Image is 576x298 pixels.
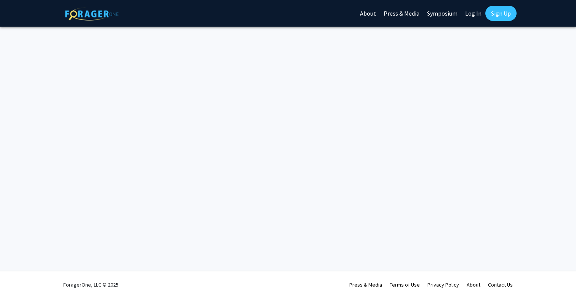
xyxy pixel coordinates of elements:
div: ForagerOne, LLC © 2025 [63,271,118,298]
a: Sign Up [485,6,517,21]
a: Terms of Use [390,281,420,288]
a: About [467,281,480,288]
a: Contact Us [488,281,513,288]
a: Press & Media [349,281,382,288]
img: ForagerOne Logo [65,7,118,21]
a: Privacy Policy [427,281,459,288]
